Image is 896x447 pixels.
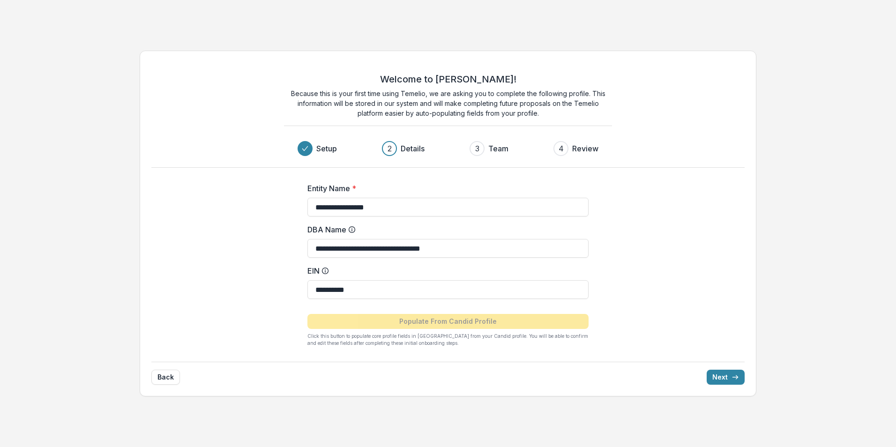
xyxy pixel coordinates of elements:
button: Next [707,370,745,385]
div: 2 [388,143,392,154]
p: Because this is your first time using Temelio, we are asking you to complete the following profil... [284,89,612,118]
h3: Team [488,143,508,154]
h3: Details [401,143,425,154]
label: EIN [307,265,583,276]
div: 4 [559,143,564,154]
div: Progress [298,141,598,156]
h3: Setup [316,143,337,154]
h3: Review [572,143,598,154]
p: Click this button to populate core profile fields in [GEOGRAPHIC_DATA] from your Candid profile. ... [307,333,589,347]
div: 3 [475,143,479,154]
button: Populate From Candid Profile [307,314,589,329]
button: Back [151,370,180,385]
label: Entity Name [307,183,583,194]
h2: Welcome to [PERSON_NAME]! [380,74,516,85]
label: DBA Name [307,224,583,235]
